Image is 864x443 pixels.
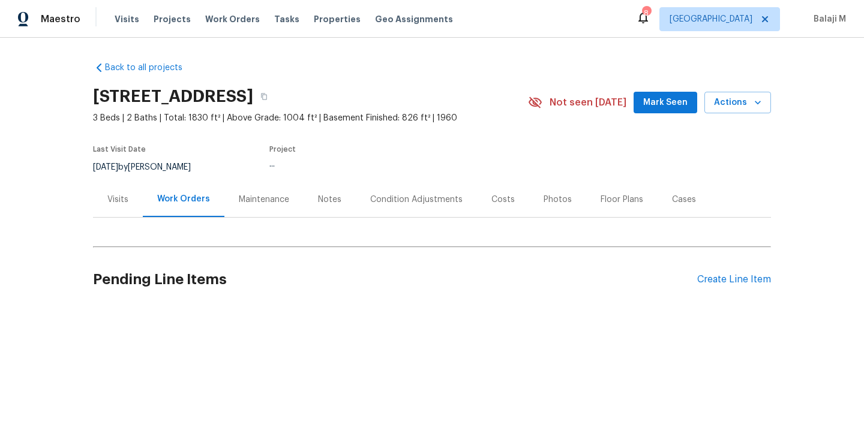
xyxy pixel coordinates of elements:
span: Not seen [DATE] [550,97,626,109]
div: ... [269,160,500,168]
span: [GEOGRAPHIC_DATA] [670,13,752,25]
span: Properties [314,13,361,25]
div: Create Line Item [697,274,771,285]
button: Mark Seen [634,92,697,114]
div: Maintenance [239,194,289,206]
div: Floor Plans [601,194,643,206]
div: Visits [107,194,128,206]
span: Project [269,146,296,153]
span: Balaji M [809,13,846,25]
div: by [PERSON_NAME] [93,160,205,174]
span: Mark Seen [643,95,688,110]
span: Geo Assignments [375,13,453,25]
span: Maestro [41,13,80,25]
div: Cases [672,194,696,206]
div: 8 [642,7,650,19]
div: Costs [491,194,515,206]
span: [DATE] [93,163,118,171]
span: Work Orders [205,13,260,25]
button: Copy Address [253,86,275,107]
span: Tasks [274,15,299,23]
div: Photos [544,194,572,206]
div: Work Orders [157,193,210,205]
span: Last Visit Date [93,146,146,153]
h2: Pending Line Items [93,252,697,308]
span: 3 Beds | 2 Baths | Total: 1830 ft² | Above Grade: 1004 ft² | Basement Finished: 826 ft² | 1960 [93,112,528,124]
div: Condition Adjustments [370,194,463,206]
span: Visits [115,13,139,25]
h2: [STREET_ADDRESS] [93,91,253,103]
button: Actions [704,92,771,114]
span: Projects [154,13,191,25]
span: Actions [714,95,761,110]
div: Notes [318,194,341,206]
a: Back to all projects [93,62,208,74]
